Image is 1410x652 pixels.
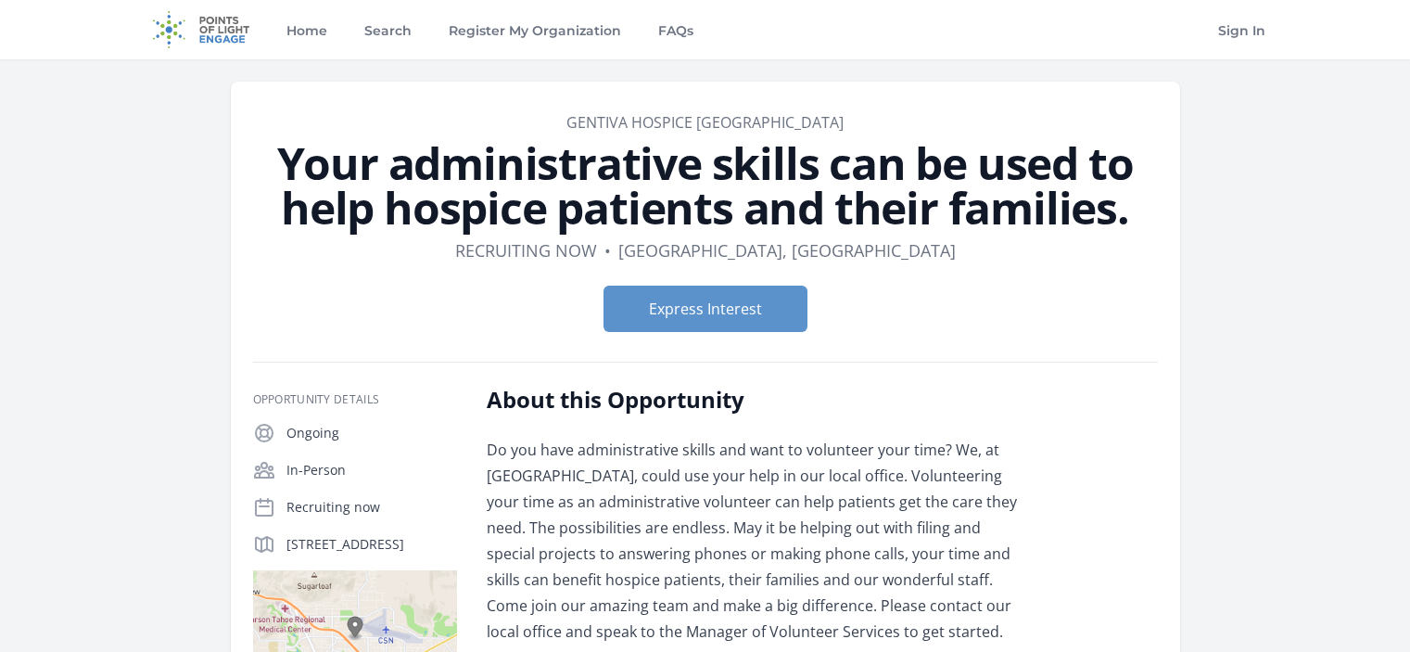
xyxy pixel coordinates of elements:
p: [STREET_ADDRESS] [286,535,457,554]
h3: Opportunity Details [253,392,457,407]
a: Gentiva Hospice [GEOGRAPHIC_DATA] [566,112,844,133]
dd: Recruiting now [455,237,597,263]
div: • [604,237,611,263]
p: In-Person [286,461,457,479]
dd: [GEOGRAPHIC_DATA], [GEOGRAPHIC_DATA] [618,237,956,263]
h2: About this Opportunity [487,385,1029,415]
p: Ongoing [286,424,457,442]
p: Do you have administrative skills and want to volunteer your time? We, at [GEOGRAPHIC_DATA], coul... [487,437,1029,645]
p: Recruiting now [286,498,457,517]
button: Express Interest [603,286,807,332]
h1: Your administrative skills can be used to help hospice patients and their families. [253,141,1158,230]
